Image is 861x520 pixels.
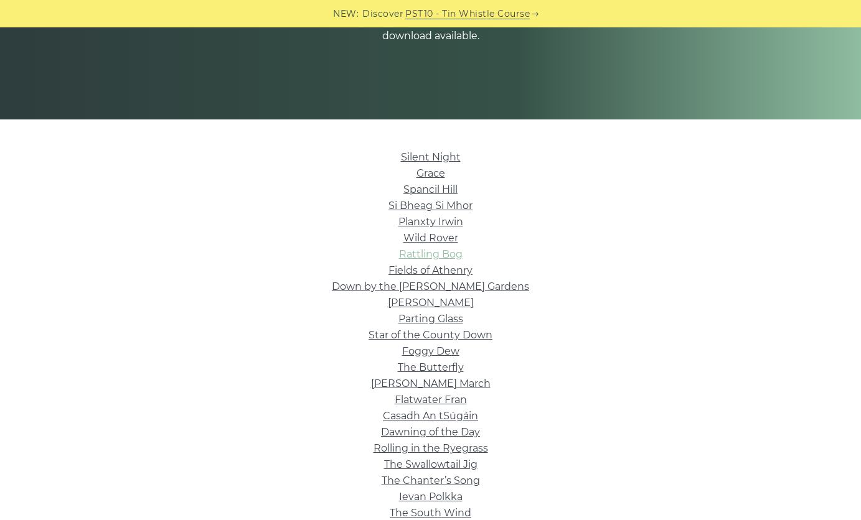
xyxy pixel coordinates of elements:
a: Down by the [PERSON_NAME] Gardens [332,281,529,292]
a: Si­ Bheag Si­ Mhor [388,200,473,211]
a: Fields of Athenry [388,264,473,276]
a: PST10 - Tin Whistle Course [405,7,530,21]
a: Parting Glass [398,313,463,325]
a: Grace [416,167,445,179]
a: Rolling in the Ryegrass [374,442,488,454]
a: Ievan Polkka [399,491,463,503]
a: Wild Rover [403,232,458,244]
a: [PERSON_NAME] March [371,378,491,389]
a: Flatwater Fran [395,394,467,406]
a: Silent Night [401,151,461,163]
a: Dawning of the Day [381,426,480,438]
a: The South Wind [390,507,471,519]
a: [PERSON_NAME] [388,297,474,309]
span: Discover [362,7,403,21]
a: Rattling Bog [399,248,463,260]
a: The Chanter’s Song [382,475,480,486]
a: The Swallowtail Jig [384,458,478,470]
a: Foggy Dew [402,345,459,357]
a: Star of the County Down [369,329,492,341]
span: NEW: [333,7,359,21]
a: Casadh An tSúgáin [383,410,478,422]
a: The Butterfly [398,361,464,373]
a: Planxty Irwin [398,216,463,228]
a: Spancil Hill [403,183,458,195]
